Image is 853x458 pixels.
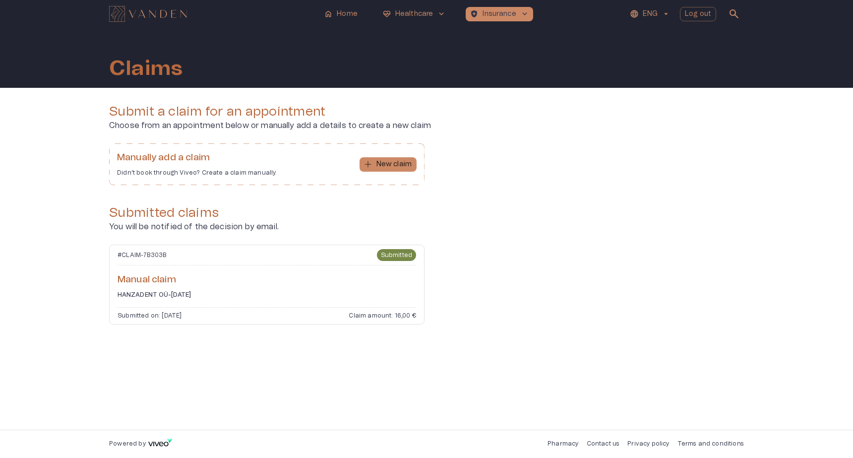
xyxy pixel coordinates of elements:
a: Pharmacy [548,441,578,447]
button: open search modal [724,4,744,24]
button: homeHome [320,7,363,21]
span: Submitted [377,249,416,261]
p: Home [337,9,358,19]
span: keyboard_arrow_down [520,9,529,18]
span: ecg_heart [382,9,391,18]
p: Contact us [587,440,620,448]
p: Didn’t book through Viveo? Create a claim manually. [117,169,277,177]
p: Log out [685,9,711,19]
p: Submitted on: [DATE] [118,312,182,320]
p: Insurance [483,9,516,19]
button: ecg_heartHealthcarekeyboard_arrow_down [378,7,450,21]
h6: Manually add a claim [117,151,277,165]
span: home [324,9,333,18]
p: ENG [643,9,657,19]
p: New claim [376,159,412,170]
p: Healthcare [395,9,433,19]
span: keyboard_arrow_down [437,9,446,18]
img: Vanden logo [109,6,187,22]
p: Powered by [109,440,146,448]
button: health_and_safetyInsurancekeyboard_arrow_down [466,7,533,21]
a: Terms and conditions [677,441,744,447]
p: You will be notified of the decision by email. [109,221,744,233]
a: Privacy policy [627,441,669,447]
h4: Submitted claims [109,205,744,221]
h6: Manual claim [118,273,416,287]
h4: Submit a claim for an appointment [109,104,744,120]
button: Log out [680,7,716,21]
h6: HANZADENT OÜ - [DATE] [118,291,416,299]
a: Navigate to homepage [109,7,316,21]
p: Claim amount: 16,00 € [349,312,416,320]
span: search [728,8,740,20]
h1: Claims [109,57,182,80]
button: ENG [628,7,671,21]
p: # CLAIM - 7B303B [118,251,166,260]
p: Choose from an appointment below or manually add a details to create a new claim [109,120,744,131]
span: health_and_safety [470,9,479,18]
button: New claim [360,157,417,172]
iframe: Help widget launcher [776,413,853,441]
